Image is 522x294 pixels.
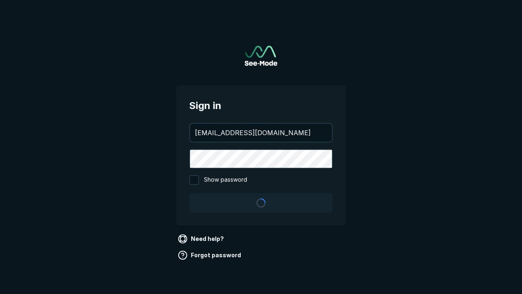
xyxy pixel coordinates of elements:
input: your@email.com [190,124,332,142]
a: Forgot password [176,249,244,262]
img: See-Mode Logo [245,46,277,66]
a: Go to sign in [245,46,277,66]
span: Show password [204,175,247,185]
a: Need help? [176,232,227,245]
span: Sign in [189,98,333,113]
